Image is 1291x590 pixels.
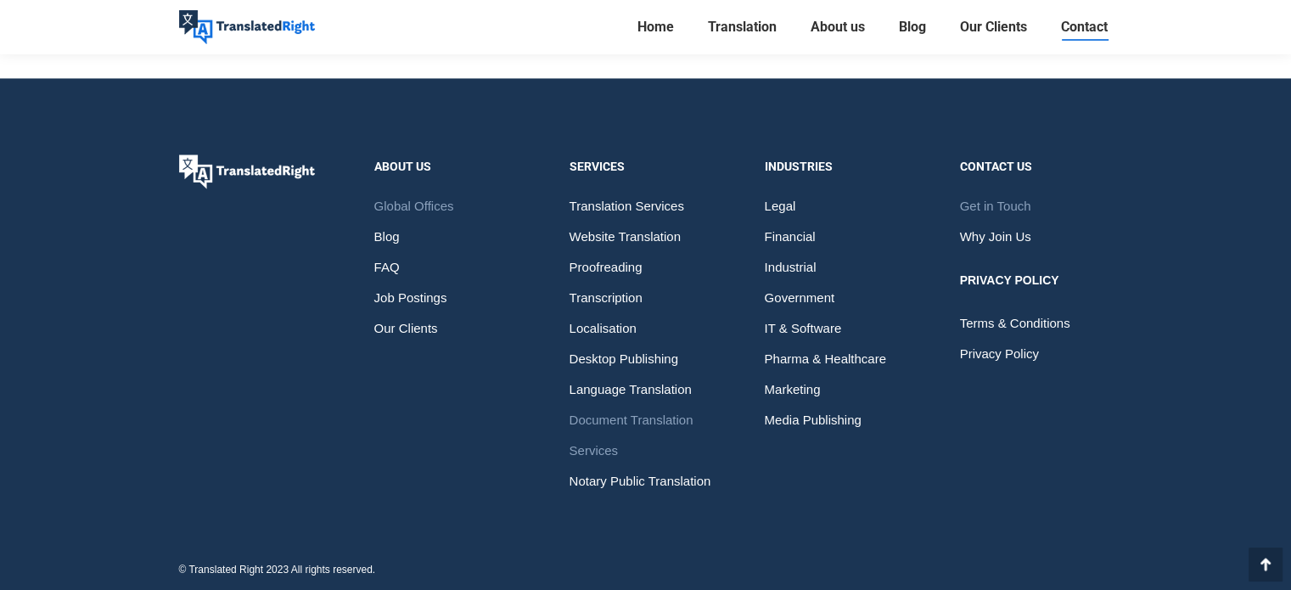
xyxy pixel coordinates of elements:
[765,344,918,374] a: Pharma & Healthcare
[960,155,1113,178] div: Contact us
[570,283,643,313] span: Transcription
[570,222,681,252] span: Website Translation
[765,191,918,222] a: Legal
[765,155,918,178] div: Industries
[960,339,1113,369] a: Privacy Policy
[805,15,870,39] a: About us
[570,252,722,283] a: Proofreading
[570,252,643,283] span: Proofreading
[570,405,722,466] a: Document Translation Services
[570,191,722,222] a: Translation Services
[765,252,918,283] a: Industrial
[374,313,438,344] span: Our Clients
[765,313,842,344] span: IT & Software
[374,252,400,283] span: FAQ
[899,19,926,36] span: Blog
[374,283,447,313] span: Job Postings
[632,15,679,39] a: Home
[894,15,931,39] a: Blog
[179,10,315,44] img: Translated Right
[179,559,376,579] div: © Translated Right 2023 All rights reserved.
[570,374,722,405] a: Language Translation
[765,405,918,435] a: Media Publishing
[1056,15,1113,39] a: Contact
[765,191,796,222] span: Legal
[570,313,722,344] a: Localisation
[570,313,637,344] span: Localisation
[960,308,1070,339] span: Terms & Conditions
[374,222,400,252] span: Blog
[765,222,918,252] a: Financial
[570,155,722,178] div: Services
[703,15,782,39] a: Translation
[708,19,777,36] span: Translation
[960,308,1113,339] a: Terms & Conditions
[765,283,918,313] a: Government
[960,339,1039,369] span: Privacy Policy
[765,313,918,344] a: IT & Software
[765,283,835,313] span: Government
[374,191,454,222] span: Global Offices
[374,283,527,313] a: Job Postings
[960,222,1113,252] a: Why Join Us
[960,191,1113,222] a: Get in Touch
[637,19,674,36] span: Home
[570,466,711,497] span: Notary Public Translation
[765,374,821,405] span: Marketing
[374,252,527,283] a: FAQ
[374,222,527,252] a: Blog
[765,344,886,374] span: Pharma & Healthcare
[1061,19,1108,36] span: Contact
[960,19,1027,36] span: Our Clients
[570,191,684,222] span: Translation Services
[765,252,817,283] span: Industrial
[374,313,527,344] a: Our Clients
[765,405,862,435] span: Media Publishing
[570,344,722,374] a: Desktop Publishing
[955,15,1032,39] a: Our Clients
[570,222,722,252] a: Website Translation
[765,374,918,405] a: Marketing
[374,191,527,222] a: Global Offices
[570,466,722,497] a: Notary Public Translation
[570,283,722,313] a: Transcription
[765,222,816,252] span: Financial
[570,374,692,405] span: Language Translation
[811,19,865,36] span: About us
[570,344,678,374] span: Desktop Publishing
[960,191,1031,222] span: Get in Touch
[960,222,1031,252] span: Why Join Us
[374,155,527,178] div: About Us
